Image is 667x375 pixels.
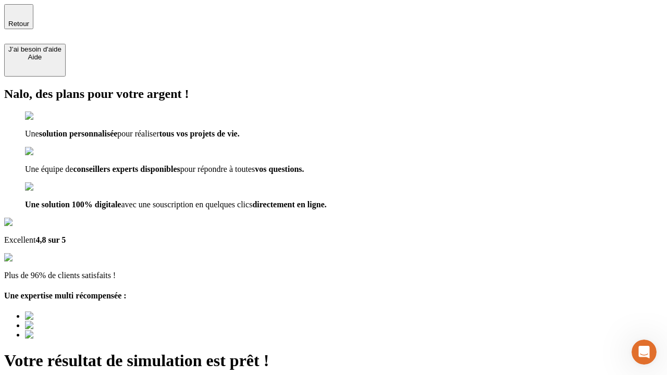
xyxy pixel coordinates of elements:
[4,218,65,227] img: Google Review
[25,330,121,340] img: Best savings advice award
[8,20,29,28] span: Retour
[8,53,61,61] div: Aide
[25,182,70,192] img: checkmark
[117,129,159,138] span: pour réaliser
[4,4,33,29] button: Retour
[159,129,240,138] span: tous vos projets de vie.
[180,165,255,173] span: pour répondre à toutes
[39,129,118,138] span: solution personnalisée
[73,165,180,173] span: conseillers experts disponibles
[4,351,663,370] h1: Votre résultat de simulation est prêt !
[4,235,35,244] span: Excellent
[25,111,70,121] img: checkmark
[25,129,39,138] span: Une
[4,87,663,101] h2: Nalo, des plans pour votre argent !
[25,321,121,330] img: Best savings advice award
[4,253,56,262] img: reviews stars
[25,200,121,209] span: Une solution 100% digitale
[8,45,61,53] div: J’ai besoin d'aide
[4,271,663,280] p: Plus de 96% de clients satisfaits !
[25,147,70,156] img: checkmark
[255,165,304,173] span: vos questions.
[25,311,121,321] img: Best savings advice award
[252,200,326,209] span: directement en ligne.
[632,340,657,365] iframe: Intercom live chat
[4,44,66,77] button: J’ai besoin d'aideAide
[25,165,73,173] span: Une équipe de
[121,200,252,209] span: avec une souscription en quelques clics
[35,235,66,244] span: 4,8 sur 5
[4,291,663,301] h4: Une expertise multi récompensée :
